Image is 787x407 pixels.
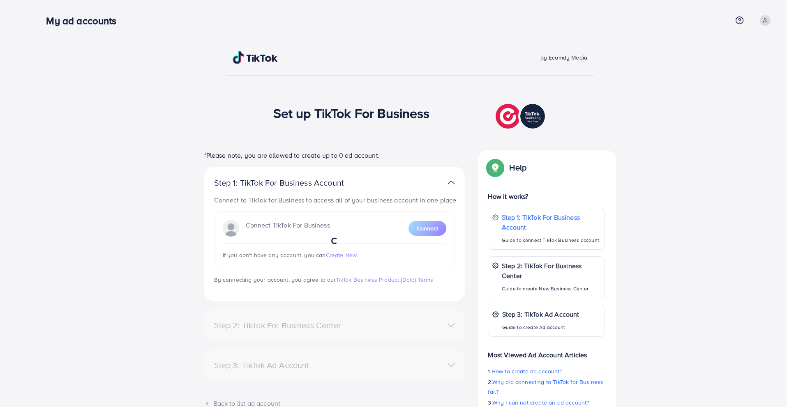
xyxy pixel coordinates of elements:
[502,212,600,232] p: Step 1: TikTok For Business Account
[502,261,600,281] p: Step 2: TikTok For Business Center
[488,366,605,376] p: 1.
[488,160,503,175] img: Popup guide
[491,367,562,375] span: How to create ad account?
[502,284,600,294] p: Guide to create New Business Center
[488,343,605,360] p: Most Viewed Ad Account Articles
[488,191,605,201] p: How it works?
[488,377,605,397] p: 2.
[273,105,430,121] h1: Set up TikTok For Business
[509,163,526,172] p: Help
[502,322,579,332] p: Guide to create Ad account
[488,378,603,396] span: Why did connecting to TikTok for Business fail?
[214,178,370,188] p: Step 1: TikTok For Business Account
[233,51,278,64] img: TikTok
[502,235,600,245] p: Guide to connect TikTok Business account
[46,15,123,27] h3: My ad accounts
[502,309,579,319] p: Step 3: TikTok Ad Account
[496,102,547,131] img: TikTok partner
[204,150,465,160] p: *Please note, you are allowed to create up to 0 ad account.
[540,53,587,62] span: by Ecomdy Media
[492,398,589,407] span: Why I can not create an ad account?
[448,177,455,189] img: TikTok partner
